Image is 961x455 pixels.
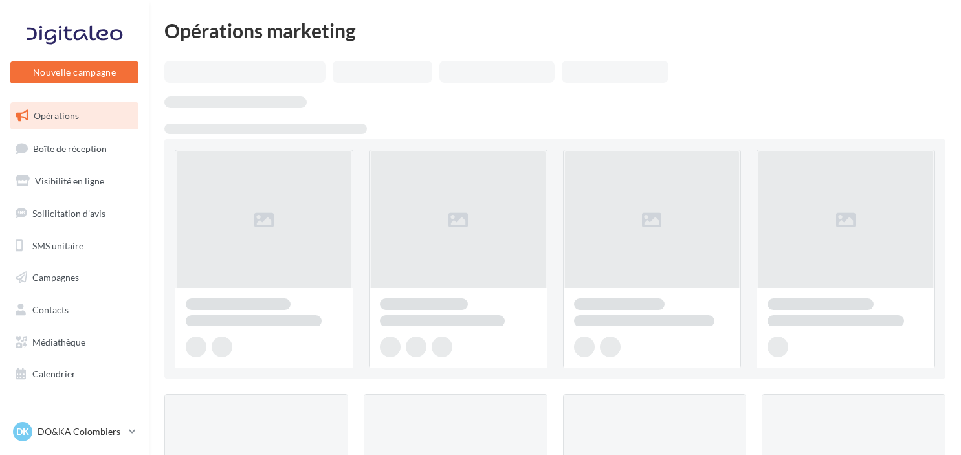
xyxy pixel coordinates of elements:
p: DO&KA Colombiers [38,425,124,438]
a: Boîte de réception [8,135,141,162]
a: Contacts [8,296,141,324]
span: Calendrier [32,368,76,379]
span: Visibilité en ligne [35,175,104,186]
a: Campagnes [8,264,141,291]
span: Médiathèque [32,337,85,348]
span: Boîte de réception [33,142,107,153]
a: DK DO&KA Colombiers [10,419,138,444]
a: SMS unitaire [8,232,141,260]
span: DK [16,425,29,438]
a: Opérations [8,102,141,129]
span: Opérations [34,110,79,121]
span: Campagnes [32,272,79,283]
span: Sollicitation d'avis [32,208,105,219]
a: Visibilité en ligne [8,168,141,195]
a: Calendrier [8,361,141,388]
span: SMS unitaire [32,239,83,250]
a: Sollicitation d'avis [8,200,141,227]
a: Médiathèque [8,329,141,356]
span: Contacts [32,304,69,315]
button: Nouvelle campagne [10,61,138,83]
div: Opérations marketing [164,21,945,40]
